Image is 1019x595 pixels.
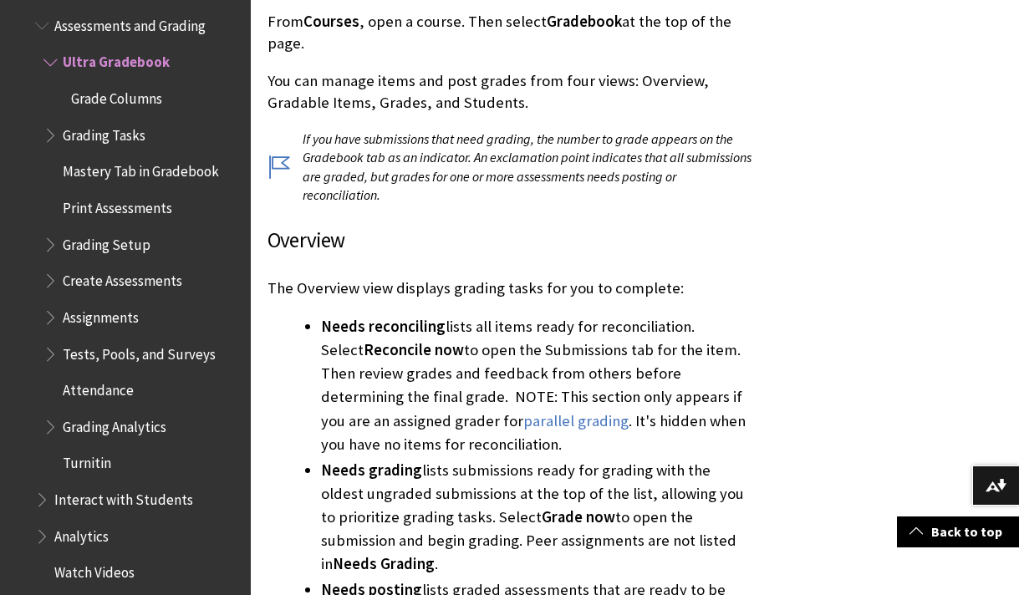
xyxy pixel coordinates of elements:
span: Analytics [54,522,109,545]
span: Print Assessments [63,194,172,216]
p: You can manage items and post grades from four views: Overview, Gradable Items, Grades, and Stude... [267,70,755,114]
span: Ultra Gradebook [63,48,170,71]
span: Grading Tasks [63,121,145,144]
span: Needs Grading [333,554,435,573]
h3: Overview [267,225,755,257]
p: If you have submissions that need grading, the number to grade appears on the Gradebook tab as an... [267,130,755,205]
span: Reconcile now [364,340,464,359]
span: Assessments and Grading [54,12,206,34]
span: Attendance [63,376,134,399]
span: Needs reconciling [321,317,446,336]
span: Interact with Students [54,486,193,508]
span: Tests, Pools, and Surveys [63,340,216,363]
span: Needs grading [321,460,422,480]
span: Create Assessments [63,267,182,289]
a: Back to top [897,516,1019,547]
span: Grading Analytics [63,413,166,435]
span: Courses [303,12,359,31]
li: lists submissions ready for grading with the oldest ungraded submissions at the top of the list, ... [321,459,755,576]
span: Grading Setup [63,231,150,253]
p: The Overview view displays grading tasks for you to complete: [267,277,755,299]
li: lists all items ready for reconciliation. Select to open the Submissions tab for the item. Then r... [321,315,755,455]
span: Turnitin [63,450,111,472]
span: Grade now [542,507,615,526]
span: Grade Columns [71,84,162,107]
span: Mastery Tab in Gradebook [63,158,219,181]
span: Gradebook [547,12,622,31]
p: From , open a course. Then select at the top of the page. [267,11,755,54]
a: parallel grading [523,411,629,431]
span: Watch Videos [54,559,135,582]
span: Assignments [63,303,139,326]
